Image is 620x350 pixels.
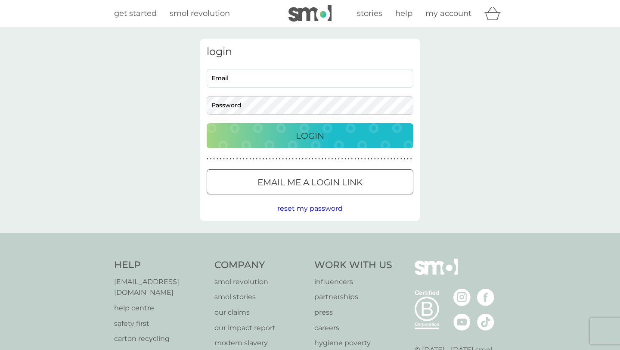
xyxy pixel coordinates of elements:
[259,157,261,161] p: ●
[214,307,306,318] a: our claims
[325,157,327,161] p: ●
[299,157,301,161] p: ●
[214,291,306,303] a: smol stories
[453,313,471,331] img: visit the smol Youtube page
[282,157,284,161] p: ●
[214,259,306,272] h4: Company
[253,157,254,161] p: ●
[357,7,382,20] a: stories
[114,333,206,344] a: carton recycling
[395,9,412,18] span: help
[453,289,471,306] img: visit the smol Instagram page
[315,157,317,161] p: ●
[296,129,324,143] p: Login
[477,289,494,306] img: visit the smol Facebook page
[207,169,413,194] button: Email me a login link
[348,157,350,161] p: ●
[314,276,392,287] a: influencers
[378,157,379,161] p: ●
[207,157,208,161] p: ●
[328,157,330,161] p: ●
[273,157,274,161] p: ●
[391,157,392,161] p: ●
[233,157,235,161] p: ●
[243,157,245,161] p: ●
[387,157,389,161] p: ●
[384,157,386,161] p: ●
[425,9,471,18] span: my account
[335,157,336,161] p: ●
[368,157,369,161] p: ●
[217,157,218,161] p: ●
[410,157,412,161] p: ●
[292,157,294,161] p: ●
[214,322,306,334] a: our impact report
[364,157,366,161] p: ●
[354,157,356,161] p: ●
[358,157,360,161] p: ●
[210,157,212,161] p: ●
[322,157,323,161] p: ●
[249,157,251,161] p: ●
[341,157,343,161] p: ●
[285,157,287,161] p: ●
[314,337,392,349] a: hygiene poverty
[114,318,206,329] a: safety first
[223,157,225,161] p: ●
[114,303,206,314] a: help centre
[236,157,238,161] p: ●
[425,7,471,20] a: my account
[314,307,392,318] a: press
[312,157,313,161] p: ●
[114,276,206,298] a: [EMAIL_ADDRESS][DOMAIN_NAME]
[302,157,304,161] p: ●
[269,157,271,161] p: ●
[374,157,376,161] p: ●
[415,259,458,288] img: smol
[114,9,157,18] span: get started
[295,157,297,161] p: ●
[276,157,277,161] p: ●
[344,157,346,161] p: ●
[400,157,402,161] p: ●
[357,9,382,18] span: stories
[277,203,343,214] button: reset my password
[114,259,206,272] h4: Help
[314,259,392,272] h4: Work With Us
[305,157,307,161] p: ●
[308,157,310,161] p: ●
[207,123,413,148] button: Login
[397,157,399,161] p: ●
[213,157,215,161] p: ●
[277,204,343,212] span: reset my password
[288,5,332,22] img: smol
[214,276,306,287] a: smol revolution
[229,157,231,161] p: ●
[170,9,230,18] span: smol revolution
[484,5,506,22] div: basket
[314,291,392,303] a: partnerships
[338,157,340,161] p: ●
[246,157,248,161] p: ●
[266,157,267,161] p: ●
[279,157,281,161] p: ●
[332,157,333,161] p: ●
[239,157,241,161] p: ●
[114,7,157,20] a: get started
[477,313,494,331] img: visit the smol Tiktok page
[395,7,412,20] a: help
[314,322,392,334] a: careers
